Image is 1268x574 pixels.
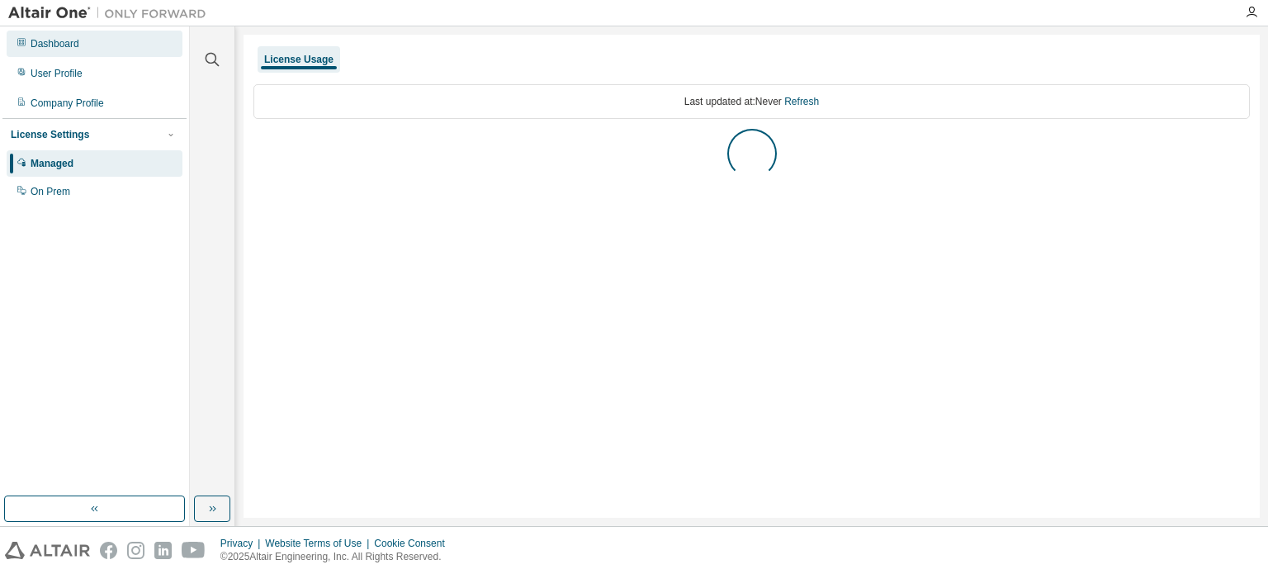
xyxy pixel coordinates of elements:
[253,84,1250,119] div: Last updated at: Never
[100,542,117,559] img: facebook.svg
[31,97,104,110] div: Company Profile
[31,67,83,80] div: User Profile
[31,185,70,198] div: On Prem
[265,537,374,550] div: Website Terms of Use
[154,542,172,559] img: linkedin.svg
[11,128,89,141] div: License Settings
[31,157,73,170] div: Managed
[264,53,334,66] div: License Usage
[220,537,265,550] div: Privacy
[31,37,79,50] div: Dashboard
[5,542,90,559] img: altair_logo.svg
[374,537,454,550] div: Cookie Consent
[127,542,144,559] img: instagram.svg
[784,96,819,107] a: Refresh
[182,542,206,559] img: youtube.svg
[8,5,215,21] img: Altair One
[220,550,455,564] p: © 2025 Altair Engineering, Inc. All Rights Reserved.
